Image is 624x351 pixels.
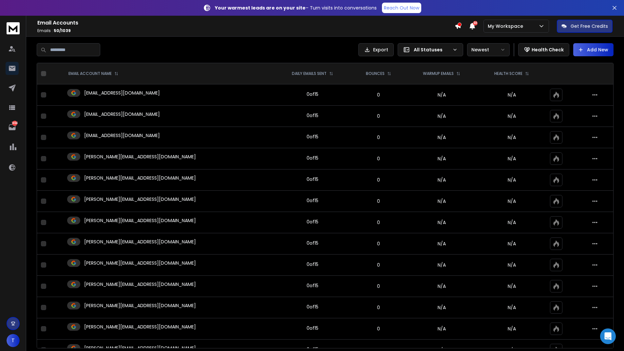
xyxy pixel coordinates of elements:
[482,304,542,311] p: N/A
[406,148,478,169] td: N/A
[307,261,318,268] div: 0 of 15
[7,22,20,34] img: logo
[482,92,542,98] p: N/A
[84,238,196,245] p: [PERSON_NAME][EMAIL_ADDRESS][DOMAIN_NAME]
[482,219,542,226] p: N/A
[573,43,614,56] button: Add New
[406,169,478,191] td: N/A
[482,113,542,119] p: N/A
[473,21,478,26] span: 50
[494,71,522,76] p: HEALTH SCORE
[307,176,318,183] div: 0 of 15
[355,240,402,247] p: 0
[382,3,421,13] a: Reach Out Now
[366,71,385,76] p: BOUNCES
[406,212,478,233] td: N/A
[6,121,19,134] a: 1464
[307,304,318,310] div: 0 of 15
[7,334,20,347] button: T
[355,92,402,98] p: 0
[482,177,542,183] p: N/A
[307,155,318,161] div: 0 of 15
[84,90,160,96] p: [EMAIL_ADDRESS][DOMAIN_NAME]
[406,106,478,127] td: N/A
[482,262,542,268] p: N/A
[307,91,318,97] div: 0 of 15
[355,155,402,162] p: 0
[84,175,196,181] p: [PERSON_NAME][EMAIL_ADDRESS][DOMAIN_NAME]
[355,134,402,141] p: 0
[355,304,402,311] p: 0
[406,84,478,106] td: N/A
[518,43,569,56] button: Health Check
[488,23,526,29] p: My Workspace
[292,71,327,76] p: DAILY EMAILS SENT
[355,325,402,332] p: 0
[355,219,402,226] p: 0
[384,5,419,11] p: Reach Out Now
[482,198,542,204] p: N/A
[406,297,478,318] td: N/A
[532,46,564,53] p: Health Check
[557,20,613,33] button: Get Free Credits
[37,19,455,27] h1: Email Accounts
[414,46,450,53] p: All Statuses
[68,71,118,76] div: EMAIL ACCOUNT NAME
[406,127,478,148] td: N/A
[482,325,542,332] p: N/A
[482,155,542,162] p: N/A
[482,240,542,247] p: N/A
[84,324,196,330] p: [PERSON_NAME][EMAIL_ADDRESS][DOMAIN_NAME]
[406,318,478,340] td: N/A
[571,23,608,29] p: Get Free Credits
[406,233,478,254] td: N/A
[307,219,318,225] div: 0 of 15
[307,112,318,119] div: 0 of 15
[84,111,160,117] p: [EMAIL_ADDRESS][DOMAIN_NAME]
[406,254,478,276] td: N/A
[84,260,196,266] p: [PERSON_NAME][EMAIL_ADDRESS][DOMAIN_NAME]
[12,121,17,126] p: 1464
[355,198,402,204] p: 0
[355,283,402,290] p: 0
[406,191,478,212] td: N/A
[215,5,377,11] p: – Turn visits into conversations
[84,217,196,224] p: [PERSON_NAME][EMAIL_ADDRESS][DOMAIN_NAME]
[307,240,318,246] div: 0 of 15
[355,262,402,268] p: 0
[307,282,318,289] div: 0 of 15
[54,28,71,33] span: 50 / 1039
[358,43,394,56] button: Export
[307,197,318,204] div: 0 of 15
[215,5,306,11] strong: Your warmest leads are on your site
[467,43,510,56] button: Newest
[406,276,478,297] td: N/A
[84,302,196,309] p: [PERSON_NAME][EMAIL_ADDRESS][DOMAIN_NAME]
[600,328,616,344] div: Open Intercom Messenger
[482,134,542,141] p: N/A
[84,132,160,139] p: [EMAIL_ADDRESS][DOMAIN_NAME]
[423,71,454,76] p: WARMUP EMAILS
[355,177,402,183] p: 0
[84,153,196,160] p: [PERSON_NAME][EMAIL_ADDRESS][DOMAIN_NAME]
[84,281,196,288] p: [PERSON_NAME][EMAIL_ADDRESS][DOMAIN_NAME]
[37,28,455,33] p: Emails :
[307,133,318,140] div: 0 of 15
[84,196,196,202] p: [PERSON_NAME][EMAIL_ADDRESS][DOMAIN_NAME]
[307,325,318,331] div: 0 of 15
[355,113,402,119] p: 0
[482,283,542,290] p: N/A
